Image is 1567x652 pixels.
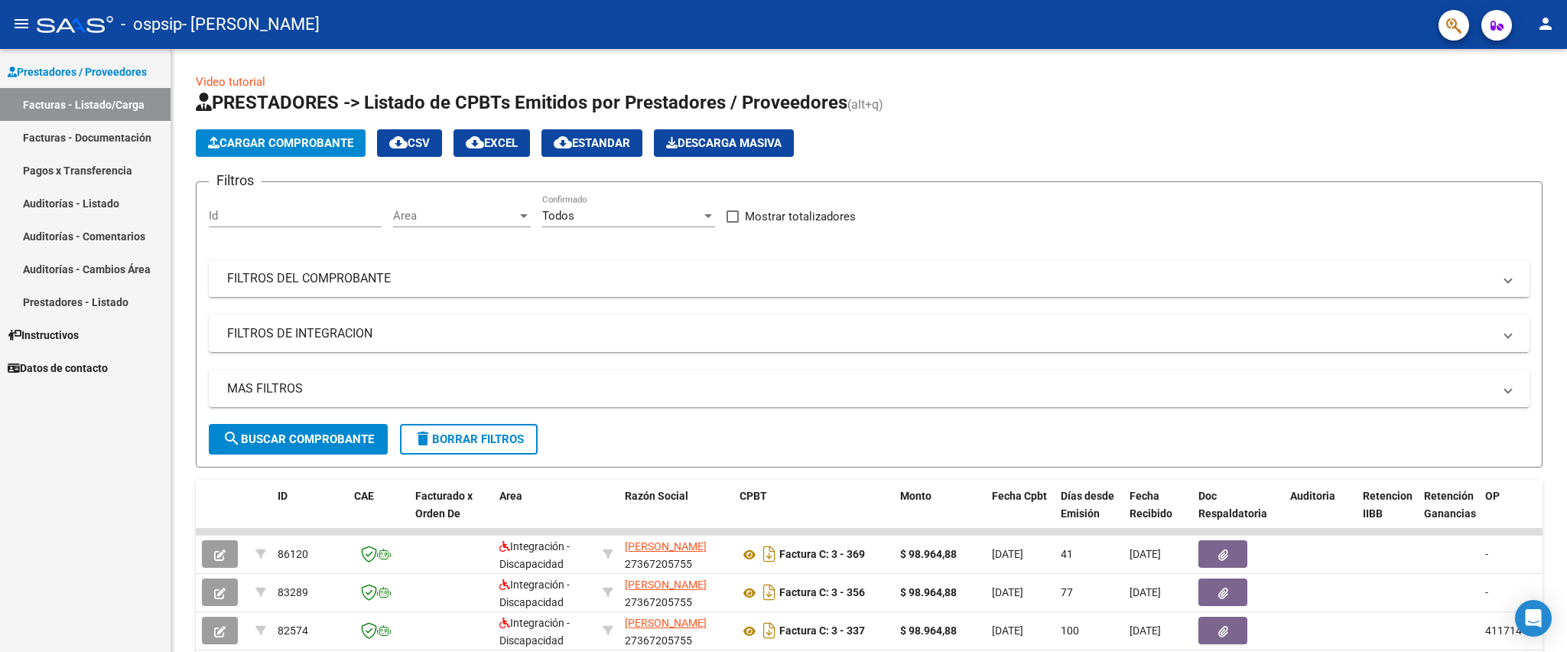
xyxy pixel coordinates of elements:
span: Instructivos [8,327,79,344]
button: Buscar Comprobante [209,424,388,455]
span: [DATE] [1130,624,1161,637]
span: Retención Ganancias [1424,490,1476,520]
button: EXCEL [454,129,530,157]
span: CAE [354,490,374,502]
mat-icon: menu [12,15,31,33]
datatable-header-cell: Fecha Cpbt [986,480,1055,547]
span: OP [1485,490,1500,502]
span: Area [499,490,522,502]
strong: $ 98.964,88 [900,624,957,637]
span: Doc Respaldatoria [1198,490,1267,520]
span: Datos de contacto [8,360,108,377]
span: Fecha Recibido [1130,490,1172,520]
mat-icon: cloud_download [554,133,572,152]
mat-expansion-panel-header: MAS FILTROS [209,370,1530,407]
mat-icon: person [1536,15,1555,33]
datatable-header-cell: Días desde Emisión [1055,480,1123,547]
button: Estandar [541,129,642,157]
div: 27367205755 [625,615,727,647]
button: CSV [377,129,442,157]
span: Razón Social [625,490,688,502]
datatable-header-cell: Facturado x Orden De [409,480,493,547]
span: [DATE] [1130,586,1161,598]
strong: Factura C: 3 - 356 [779,587,865,599]
i: Descargar documento [759,580,779,605]
app-download-masive: Descarga masiva de comprobantes (adjuntos) [654,129,794,157]
datatable-header-cell: CAE [348,480,409,547]
mat-icon: delete [414,429,432,448]
datatable-header-cell: Area [493,480,597,547]
datatable-header-cell: Retencion IIBB [1357,480,1418,547]
button: Borrar Filtros [400,424,538,455]
span: CPBT [740,490,767,502]
span: PRESTADORES -> Listado de CPBTs Emitidos por Prestadores / Proveedores [196,92,847,113]
button: Cargar Comprobante [196,129,366,157]
button: Descarga Masiva [654,129,794,157]
span: ID [278,490,288,502]
span: 86120 [278,548,308,560]
div: 27367205755 [625,538,727,570]
span: [PERSON_NAME] [625,617,707,629]
span: Area [393,209,517,223]
span: Integración - Discapacidad [499,579,570,608]
mat-icon: search [223,429,241,448]
span: Prestadores / Proveedores [8,64,147,80]
mat-panel-title: MAS FILTROS [227,380,1493,397]
mat-icon: cloud_download [389,133,408,152]
span: Buscar Comprobante [223,432,374,446]
span: [PERSON_NAME] [625,579,707,591]
datatable-header-cell: Fecha Recibido [1123,480,1192,547]
datatable-header-cell: Auditoria [1284,480,1357,547]
span: 411714 [1485,624,1522,637]
span: Auditoria [1290,490,1335,502]
datatable-header-cell: Retención Ganancias [1418,480,1479,547]
span: Facturado x Orden De [415,490,473,520]
span: (alt+q) [847,97,883,112]
mat-panel-title: FILTROS DEL COMPROBANTE [227,270,1493,287]
span: - [PERSON_NAME] [182,8,320,41]
span: Todos [542,209,574,223]
span: Descarga Masiva [666,136,782,150]
mat-expansion-panel-header: FILTROS DE INTEGRACION [209,315,1530,352]
span: 83289 [278,586,308,598]
div: 27367205755 [625,576,727,608]
div: Open Intercom Messenger [1515,600,1552,637]
strong: Factura C: 3 - 337 [779,625,865,637]
span: [DATE] [992,624,1023,637]
mat-expansion-panel-header: FILTROS DEL COMPROBANTE [209,260,1530,297]
span: Borrar Filtros [414,432,524,446]
span: Mostrar totalizadores [745,207,856,226]
span: [DATE] [992,548,1023,560]
span: - [1485,548,1488,560]
span: Monto [900,490,931,502]
span: 41 [1061,548,1073,560]
span: CSV [389,136,430,150]
datatable-header-cell: Razón Social [619,480,733,547]
span: - [1485,586,1488,598]
span: Estandar [554,136,630,150]
datatable-header-cell: OP [1479,480,1540,547]
i: Descargar documento [759,618,779,643]
strong: Factura C: 3 - 369 [779,549,865,561]
mat-panel-title: FILTROS DE INTEGRACION [227,325,1493,342]
span: 77 [1061,586,1073,598]
span: Integración - Discapacidad [499,540,570,570]
strong: $ 98.964,88 [900,548,957,560]
mat-icon: cloud_download [466,133,484,152]
span: 100 [1061,624,1079,637]
span: - ospsip [121,8,182,41]
datatable-header-cell: Monto [894,480,986,547]
h3: Filtros [209,170,262,191]
span: Fecha Cpbt [992,490,1047,502]
datatable-header-cell: Doc Respaldatoria [1192,480,1284,547]
span: EXCEL [466,136,518,150]
datatable-header-cell: CPBT [733,480,894,547]
span: [DATE] [1130,548,1161,560]
i: Descargar documento [759,542,779,566]
a: Video tutorial [196,75,265,89]
datatable-header-cell: ID [271,480,348,547]
span: Integración - Discapacidad [499,617,570,647]
span: [PERSON_NAME] [625,540,707,553]
span: Días desde Emisión [1061,490,1114,520]
span: Retencion IIBB [1363,490,1413,520]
